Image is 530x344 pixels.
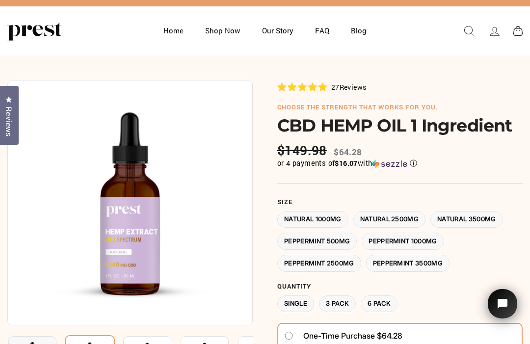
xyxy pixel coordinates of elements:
div: or 4 payments of$16.07withSezzle Click to learn more about Sezzle [277,159,523,168]
span: 27 [331,82,340,92]
label: Peppermint 3500MG [366,255,450,272]
label: Natural 2500MG [353,211,426,228]
label: Quantity [277,283,523,291]
ul: Primary [154,21,377,40]
label: Peppermint 2500MG [277,255,361,272]
a: Home [154,21,193,40]
label: 6 Pack [361,295,397,313]
img: Sezzle [372,159,407,168]
div: or 4 payments of with [277,159,523,168]
label: Natural 1000MG [277,211,348,228]
img: PREST ORGANICS [7,21,61,41]
a: FAQ [305,21,339,40]
a: Shop Now [195,21,250,40]
span: Reviews [2,106,15,137]
h6: choose the strength that works for you. [277,104,523,111]
input: One-time purchase $64.28 [284,332,293,340]
span: $16.07 [335,159,357,168]
span: Reviews [340,82,367,92]
h1: CBD HEMP OIL 1 Ingredient [277,116,523,135]
label: Size [277,198,523,206]
div: 27Reviews [277,81,366,92]
iframe: Tidio Chat [475,275,530,344]
label: 3 Pack [319,295,356,313]
label: Peppermint 500MG [277,233,357,250]
span: $64.28 [334,146,362,158]
span: $149.98 [277,143,329,158]
label: Natural 3500MG [430,211,503,228]
span: One-time purchase $64.28 [303,328,402,344]
a: Our Story [252,21,303,40]
a: Blog [341,21,376,40]
label: Peppermint 1000MG [362,233,444,250]
label: Single [277,295,314,313]
img: CBD HEMP OIL 1 Ingredient [7,80,253,325]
